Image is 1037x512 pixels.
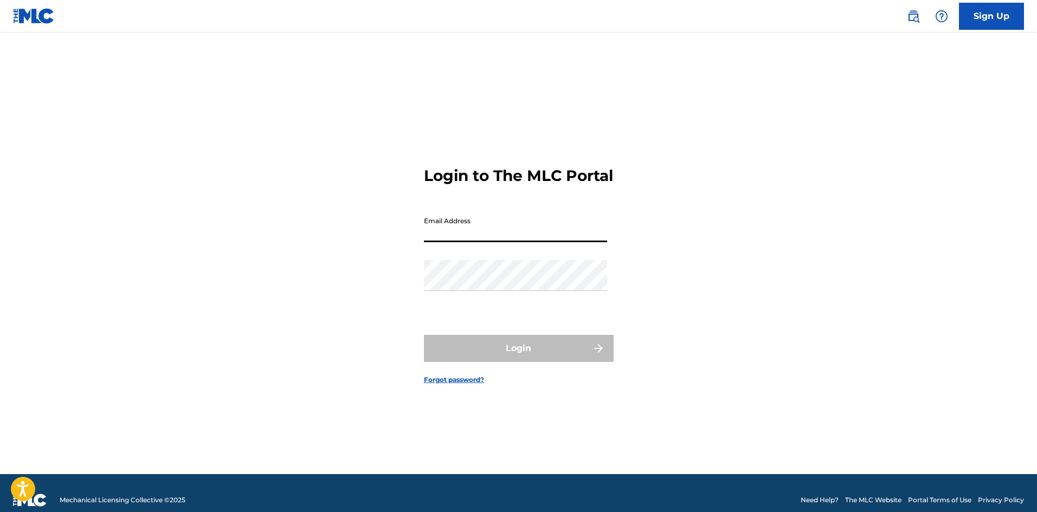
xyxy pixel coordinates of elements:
[424,166,613,185] h3: Login to The MLC Portal
[13,494,47,507] img: logo
[978,495,1024,505] a: Privacy Policy
[424,375,484,385] a: Forgot password?
[959,3,1024,30] a: Sign Up
[931,5,952,27] div: Help
[908,495,971,505] a: Portal Terms of Use
[801,495,839,505] a: Need Help?
[60,495,185,505] span: Mechanical Licensing Collective © 2025
[907,10,920,23] img: search
[903,5,924,27] a: Public Search
[13,8,55,24] img: MLC Logo
[935,10,948,23] img: help
[845,495,901,505] a: The MLC Website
